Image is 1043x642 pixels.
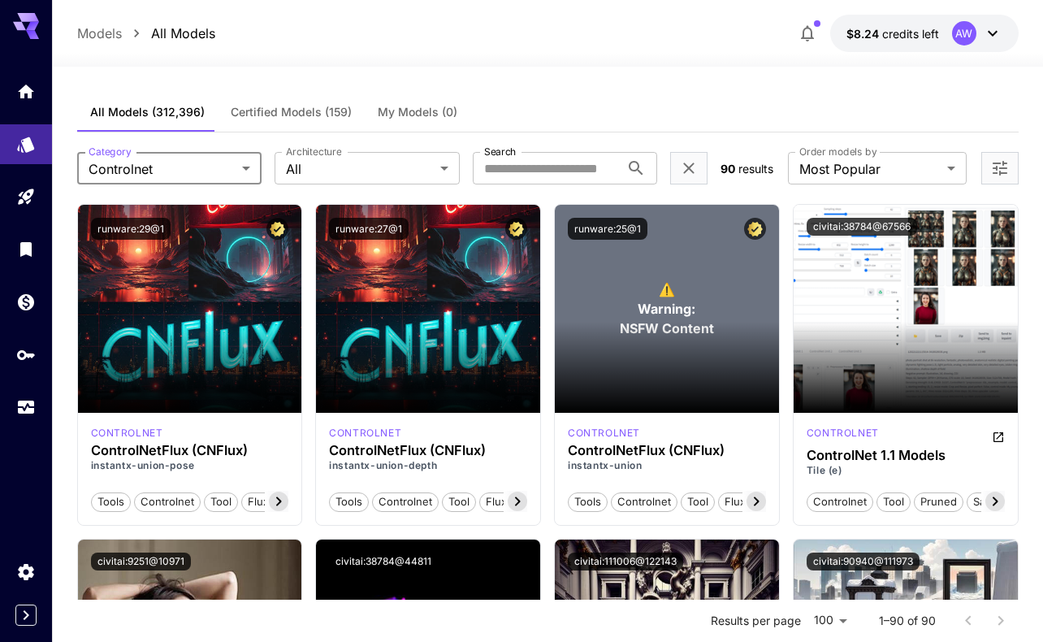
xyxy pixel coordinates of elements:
[480,494,513,510] span: flux
[77,24,215,43] nav: breadcrumb
[569,494,607,510] span: tools
[378,105,457,119] span: My Models (0)
[638,299,695,319] span: Warning:
[846,27,882,41] span: $8.24
[91,426,163,440] div: FLUX.1 D
[568,443,766,458] div: ControlNetFlux (CNFlux)
[807,609,853,632] div: 100
[16,187,36,207] div: Playground
[286,159,434,179] span: All
[442,491,476,512] button: tool
[329,426,401,440] p: controlnet
[91,218,171,240] button: runware:29@1
[992,426,1005,445] button: Open in CivitAI
[266,218,288,240] button: Certified Model – Vetted for best performance and includes a commercial license.
[89,159,236,179] span: Controlnet
[807,463,1005,478] p: Tile (e)
[659,280,675,299] span: ⚠️
[443,494,475,510] span: tool
[807,426,879,445] div: SD 1.5
[91,426,163,440] p: controlnet
[738,162,773,176] span: results
[879,613,936,629] p: 1–90 of 90
[682,494,714,510] span: tool
[882,27,939,41] span: credits left
[16,239,36,259] div: Library
[329,458,527,473] p: instantx-union-depth
[962,564,1043,642] iframe: Chat Widget
[568,426,640,440] p: controlnet
[568,458,766,473] p: instantx-union
[807,553,920,570] button: civitai:90940@111973
[330,494,368,510] span: tools
[89,145,132,158] label: Category
[568,553,683,570] button: civitai:111006@122143
[990,158,1010,179] button: Open more filters
[807,448,1005,463] h3: ControlNet 1.1 Models
[77,24,122,43] a: Models
[329,491,369,512] button: tools
[204,491,238,512] button: tool
[967,494,1040,510] span: safetensors
[92,494,130,510] span: tools
[877,494,910,510] span: tool
[479,491,513,512] button: flux
[611,491,677,512] button: controlnet
[329,218,409,240] button: runware:27@1
[241,491,275,512] button: flux
[16,562,36,582] div: Settings
[90,105,205,119] span: All Models (312,396)
[135,494,200,510] span: controlnet
[876,491,911,512] button: tool
[952,21,976,46] div: AW
[799,145,876,158] label: Order models by
[15,605,37,626] button: Expand sidebar
[329,443,527,458] h3: ControlNetFlux (CNFlux)
[914,491,963,512] button: pruned
[505,218,527,240] button: Certified Model – Vetted for best performance and includes a commercial license.
[718,491,752,512] button: flux
[91,491,131,512] button: tools
[286,145,341,158] label: Architecture
[807,491,873,512] button: controlnet
[807,426,879,440] p: controlnet
[329,426,401,440] div: FLUX.1 D
[134,491,201,512] button: controlnet
[721,162,735,176] span: 90
[807,218,917,236] button: civitai:38784@67566
[679,158,699,179] button: Clear filters (1)
[807,494,872,510] span: controlnet
[962,564,1043,642] div: Widget Obrolan
[16,81,36,102] div: Home
[373,494,438,510] span: controlnet
[16,345,36,365] div: API Keys
[568,426,640,440] div: FLUX.1 D
[967,491,1041,512] button: safetensors
[205,494,237,510] span: tool
[484,145,516,158] label: Search
[151,24,215,43] a: All Models
[242,494,275,510] span: flux
[799,159,941,179] span: Most Popular
[329,553,438,570] button: civitai:38784@44811
[91,443,289,458] h3: ControlNetFlux (CNFlux)
[91,553,191,570] button: civitai:9251@10971
[711,613,801,629] p: Results per page
[612,494,677,510] span: controlnet
[231,105,352,119] span: Certified Models (159)
[568,218,647,240] button: runware:25@1
[91,458,289,473] p: instantx-union-pose
[620,319,714,338] span: NSFW Content
[372,491,439,512] button: controlnet
[744,218,766,240] button: Certified Model – Vetted for best performance and includes a commercial license.
[555,205,779,413] div: To view NSFW models, adjust the filter settings and toggle the option on.
[915,494,963,510] span: pruned
[16,292,36,312] div: Wallet
[830,15,1019,52] button: $8.24188AW
[681,491,715,512] button: tool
